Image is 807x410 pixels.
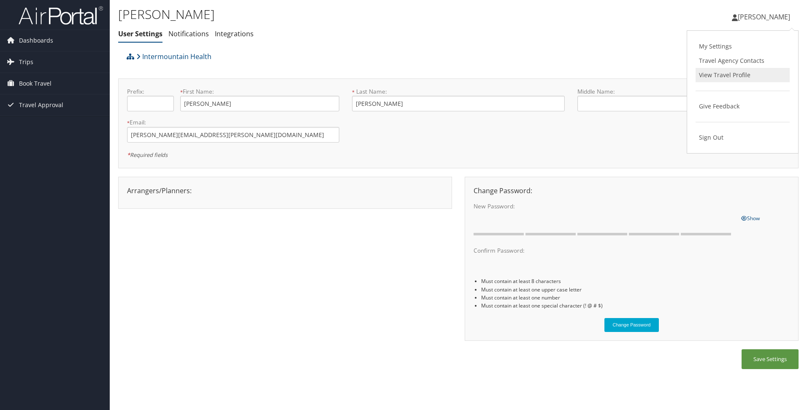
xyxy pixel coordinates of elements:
[696,99,790,113] a: Give Feedback
[481,294,790,302] li: Must contain at least one number
[481,302,790,310] li: Must contain at least one special character (! @ # $)
[481,277,790,285] li: Must contain at least 8 characters
[127,151,168,159] em: Required fields
[738,12,790,22] span: [PERSON_NAME]
[741,215,760,222] span: Show
[577,87,737,96] label: Middle Name:
[180,87,339,96] label: First Name:
[118,29,162,38] a: User Settings
[741,213,760,222] a: Show
[19,94,63,116] span: Travel Approval
[474,202,735,210] label: New Password:
[696,54,790,68] a: Travel Agency Contacts
[215,29,254,38] a: Integrations
[19,51,33,73] span: Trips
[19,73,51,94] span: Book Travel
[481,286,790,294] li: Must contain at least one upper case letter
[696,130,790,145] a: Sign Out
[19,5,103,25] img: airportal-logo.png
[474,246,735,255] label: Confirm Password:
[696,39,790,54] a: My Settings
[604,318,659,332] button: Change Password
[742,349,799,369] button: Save Settings
[696,68,790,82] a: View Travel Profile
[127,87,174,96] label: Prefix:
[19,30,53,51] span: Dashboards
[732,4,799,30] a: [PERSON_NAME]
[467,186,796,196] div: Change Password:
[168,29,209,38] a: Notifications
[352,87,564,96] label: Last Name:
[121,186,450,196] div: Arrangers/Planners:
[136,48,211,65] a: Intermountain Health
[127,118,339,127] label: Email:
[118,5,572,23] h1: [PERSON_NAME]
